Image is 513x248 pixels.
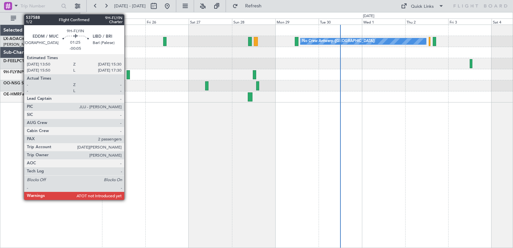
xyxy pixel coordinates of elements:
span: OE-HMR [3,92,20,96]
button: Quick Links [398,1,447,11]
div: Mon 29 [275,18,319,25]
div: Sat 27 [189,18,232,25]
div: Quick Links [411,3,434,10]
div: Sun 28 [232,18,275,25]
button: All Aircraft [7,13,73,24]
input: Trip Number [20,1,59,11]
div: Tue 30 [319,18,362,25]
span: [DATE] - [DATE] [114,3,146,9]
span: OO-NSG S [3,81,24,85]
a: D-FEELPC12 [3,59,27,63]
div: [DATE] [81,13,93,19]
span: LX-AOA [3,37,19,41]
span: All Aircraft [17,16,71,21]
a: OE-HMRFalcon 2000LX [3,92,47,96]
div: [DATE] [363,13,374,19]
div: Fri 26 [145,18,189,25]
span: Refresh [239,4,268,8]
button: Refresh [229,1,270,11]
div: Wed 1 [362,18,405,25]
a: OO-NSG SCessna Citation CJ4 [3,81,61,85]
div: Wed 24 [59,18,102,25]
div: Thu 25 [102,18,145,25]
div: No Crew Antwerp ([GEOGRAPHIC_DATA]) [302,36,375,46]
span: 9H-FLYIN [3,70,21,74]
a: [PERSON_NAME]/QSA [3,42,43,47]
a: 9H-FLYINPhenom 300 [3,70,45,74]
div: Fri 3 [448,18,492,25]
span: D-FEEL [3,59,17,63]
div: Thu 2 [405,18,449,25]
a: LX-AOACitation Mustang [3,37,51,41]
